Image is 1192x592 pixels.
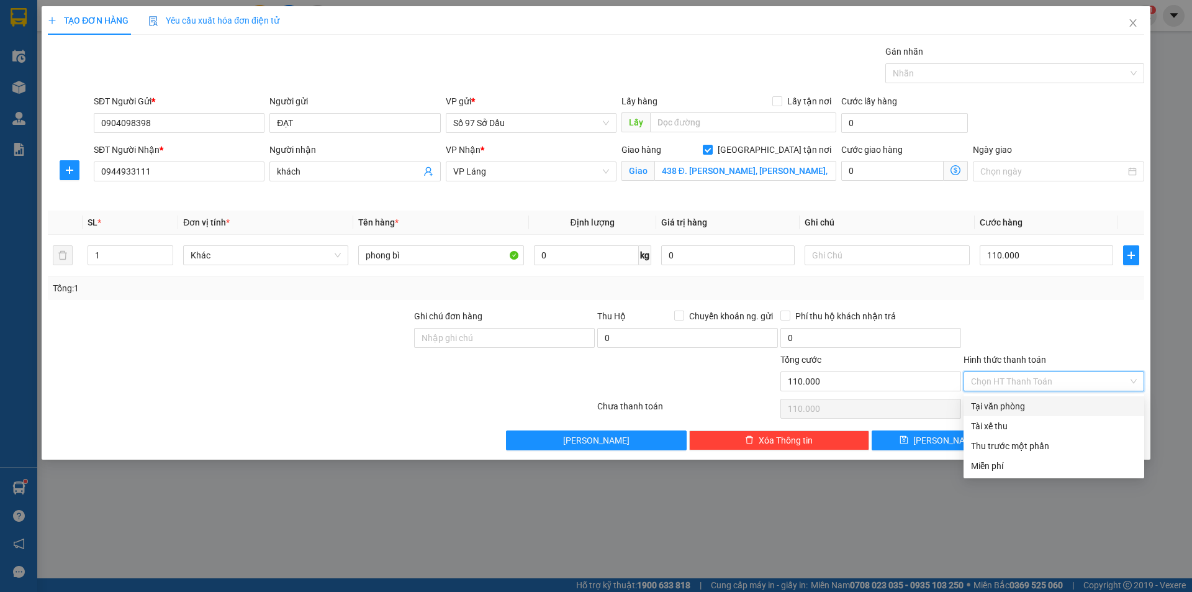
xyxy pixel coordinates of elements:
span: Chuyển khoản ng. gửi [684,309,778,323]
input: VD: Bàn, Ghế [358,245,523,265]
span: TẠO ĐƠN HÀNG [48,16,129,25]
div: Miễn phí [971,459,1137,473]
input: Cước lấy hàng [841,113,968,133]
span: Thu Hộ [597,311,626,321]
button: save[PERSON_NAME] [872,430,1006,450]
div: Thu trước một phần [971,439,1137,453]
input: Dọc đường [650,112,836,132]
input: Cước giao hàng [841,161,944,181]
input: 0 [661,245,795,265]
div: VP gửi [446,94,616,108]
span: Cước hàng [980,217,1023,227]
span: Tên hàng [358,217,399,227]
label: Hình thức thanh toán [964,355,1046,365]
img: icon [148,16,158,26]
span: plus [48,16,56,25]
div: Tại văn phòng [971,399,1137,413]
span: SL [88,217,97,227]
label: Ghi chú đơn hàng [414,311,482,321]
input: Ghi Chú [805,245,970,265]
label: Ngày giao [973,145,1012,155]
span: Số 97 Sở Dầu [453,114,609,132]
button: plus [60,160,79,180]
input: Ghi chú đơn hàng [414,328,595,348]
th: Ghi chú [800,211,975,235]
span: save [900,435,908,445]
span: [PERSON_NAME] [913,434,980,447]
span: VP Láng [453,162,609,181]
button: plus [1123,245,1139,265]
div: SĐT Người Gửi [94,94,264,108]
span: Lấy hàng [621,96,657,106]
span: Yêu cầu xuất hóa đơn điện tử [148,16,279,25]
label: Cước lấy hàng [841,96,897,106]
span: Giá trị hàng [661,217,707,227]
input: Ngày giao [980,165,1125,178]
button: Close [1116,6,1150,41]
div: SĐT Người Nhận [94,143,264,157]
label: Gán nhãn [885,47,923,57]
button: delete [53,245,73,265]
span: [GEOGRAPHIC_DATA] tận nơi [713,143,836,157]
button: [PERSON_NAME] [506,430,687,450]
span: Định lượng [571,217,615,227]
button: deleteXóa Thông tin [689,430,870,450]
span: dollar-circle [950,165,960,175]
span: Phí thu hộ khách nhận trả [790,309,901,323]
div: Chưa thanh toán [596,399,779,421]
div: Tài xế thu [971,419,1137,433]
span: Đơn vị tính [183,217,230,227]
div: Người gửi [269,94,440,108]
span: Tổng cước [780,355,821,365]
span: [PERSON_NAME] [563,434,630,447]
span: user-add [423,166,433,176]
input: Giao tận nơi [654,161,836,181]
span: close [1128,18,1138,28]
span: plus [1124,250,1139,260]
span: Giao hàng [621,145,661,155]
span: plus [60,165,79,175]
span: VP Nhận [446,145,481,155]
label: Cước giao hàng [841,145,903,155]
span: Lấy tận nơi [782,94,836,108]
span: kg [639,245,651,265]
span: Khác [191,246,341,265]
span: Lấy [621,112,650,132]
div: Tổng: 1 [53,281,460,295]
span: Giao [621,161,654,181]
div: Người nhận [269,143,440,157]
span: Xóa Thông tin [759,434,813,447]
span: delete [745,435,754,445]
